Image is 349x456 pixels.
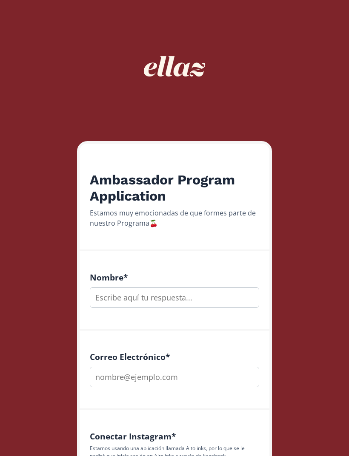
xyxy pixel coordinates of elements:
[90,208,259,228] div: Estamos muy emocionadas de que formes parte de nuestro Programa🍒
[90,431,259,441] h4: Conectar Instagram *
[136,28,213,105] img: nKmKAABZpYV7
[90,172,259,204] h2: Ambassador Program Application
[90,272,259,282] h4: Nombre *
[90,352,259,362] h4: Correo Electrónico *
[90,367,259,387] input: nombre@ejemplo.com
[90,287,259,308] input: Escribe aquí tu respuesta...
